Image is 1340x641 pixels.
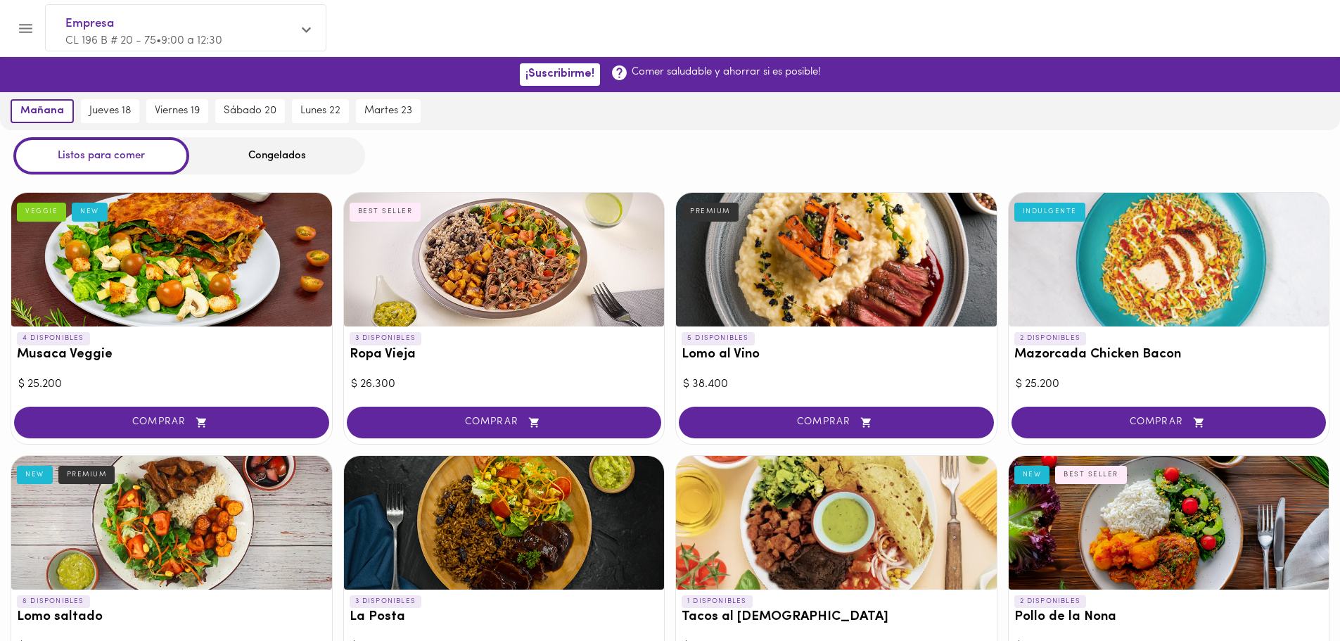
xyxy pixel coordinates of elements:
h3: Tacos al [DEMOGRAPHIC_DATA] [682,610,991,625]
span: Empresa [65,15,292,33]
div: PREMIUM [682,203,739,221]
div: Listos para comer [13,137,189,174]
div: INDULGENTE [1014,203,1085,221]
button: ¡Suscribirme! [520,63,600,85]
p: 5 DISPONIBLES [682,332,755,345]
h3: Musaca Veggie [17,348,326,362]
button: COMPRAR [14,407,329,438]
div: NEW [17,466,53,484]
div: La Posta [344,456,665,590]
span: COMPRAR [1029,417,1309,429]
p: 3 DISPONIBLES [350,332,422,345]
div: VEGGIE [17,203,66,221]
p: 2 DISPONIBLES [1014,595,1087,608]
p: 8 DISPONIBLES [17,595,90,608]
h3: Ropa Vieja [350,348,659,362]
p: 4 DISPONIBLES [17,332,90,345]
h3: Mazorcada Chicken Bacon [1014,348,1324,362]
button: Menu [8,11,43,46]
span: COMPRAR [364,417,644,429]
div: Musaca Veggie [11,193,332,326]
span: COMPRAR [696,417,976,429]
div: Mazorcada Chicken Bacon [1009,193,1329,326]
button: jueves 18 [81,99,139,123]
div: Tacos al Pastor [676,456,997,590]
h3: La Posta [350,610,659,625]
div: $ 26.300 [351,376,658,393]
button: COMPRAR [347,407,662,438]
span: lunes 22 [300,105,340,118]
h3: Lomo al Vino [682,348,991,362]
div: Congelados [189,137,365,174]
iframe: Messagebird Livechat Widget [1258,559,1326,627]
span: COMPRAR [32,417,312,429]
div: NEW [1014,466,1050,484]
div: $ 25.200 [1016,376,1322,393]
button: COMPRAR [679,407,994,438]
button: COMPRAR [1012,407,1327,438]
span: mañana [20,105,64,118]
span: viernes 19 [155,105,200,118]
div: BEST SELLER [350,203,421,221]
button: sábado 20 [215,99,285,123]
span: sábado 20 [224,105,276,118]
button: martes 23 [356,99,421,123]
div: NEW [72,203,108,221]
p: 1 DISPONIBLES [682,595,753,608]
button: viernes 19 [146,99,208,123]
button: mañana [11,99,74,123]
div: BEST SELLER [1055,466,1127,484]
div: $ 38.400 [683,376,990,393]
div: Lomo al Vino [676,193,997,326]
p: 2 DISPONIBLES [1014,332,1087,345]
span: ¡Suscribirme! [525,68,594,81]
span: CL 196 B # 20 - 75 • 9:00 a 12:30 [65,35,222,46]
p: 3 DISPONIBLES [350,595,422,608]
div: Ropa Vieja [344,193,665,326]
span: martes 23 [364,105,412,118]
div: PREMIUM [58,466,115,484]
h3: Pollo de la Nona [1014,610,1324,625]
h3: Lomo saltado [17,610,326,625]
div: Pollo de la Nona [1009,456,1329,590]
div: $ 25.200 [18,376,325,393]
span: jueves 18 [89,105,131,118]
div: Lomo saltado [11,456,332,590]
button: lunes 22 [292,99,349,123]
p: Comer saludable y ahorrar si es posible! [632,65,821,80]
